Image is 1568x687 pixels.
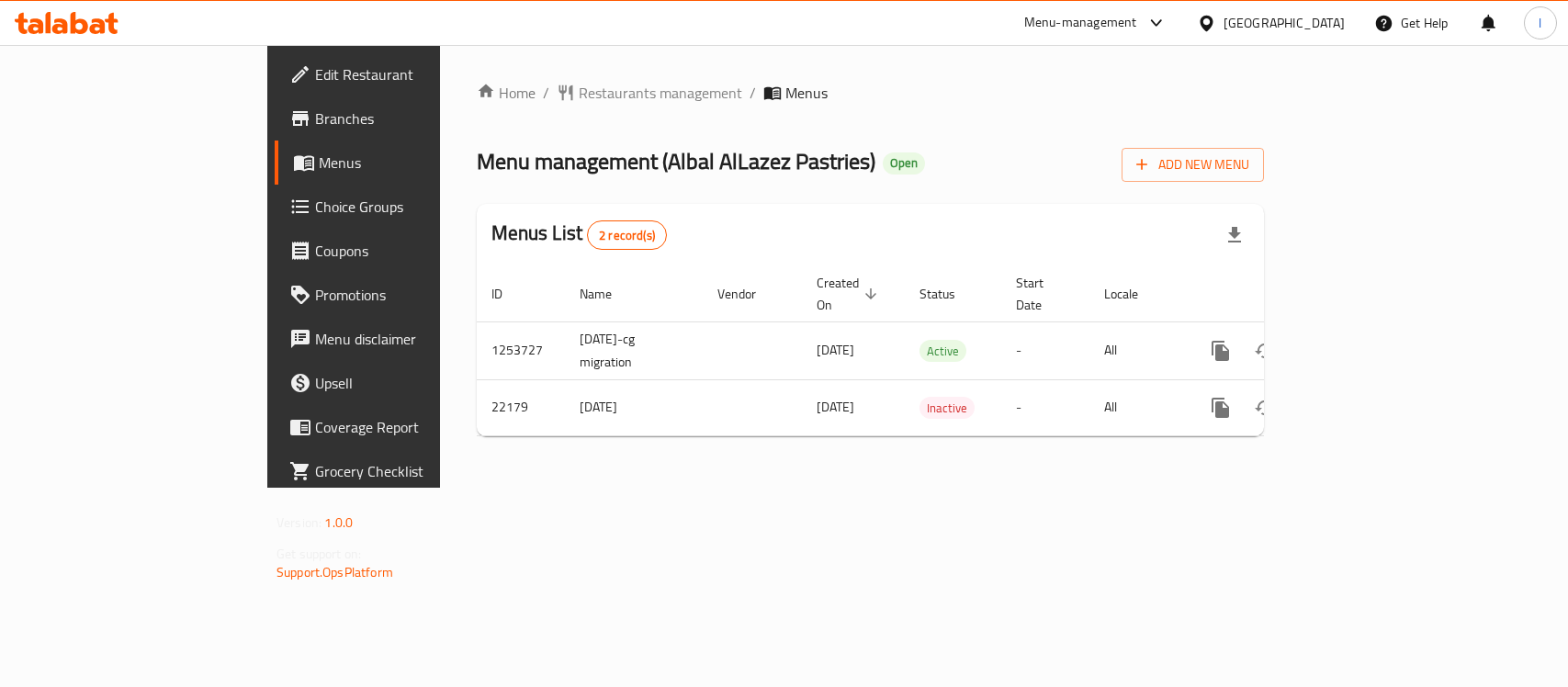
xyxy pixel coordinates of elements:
[785,82,828,104] span: Menus
[315,107,514,130] span: Branches
[543,82,549,104] li: /
[817,338,854,362] span: [DATE]
[275,185,529,229] a: Choice Groups
[276,542,361,566] span: Get support on:
[883,152,925,175] div: Open
[319,152,514,174] span: Menus
[315,416,514,438] span: Coverage Report
[1224,13,1345,33] div: [GEOGRAPHIC_DATA]
[276,560,393,584] a: Support.OpsPlatform
[275,52,529,96] a: Edit Restaurant
[1243,329,1287,373] button: Change Status
[1199,386,1243,430] button: more
[919,397,975,419] div: Inactive
[919,283,979,305] span: Status
[1089,379,1184,435] td: All
[1243,386,1287,430] button: Change Status
[1001,379,1089,435] td: -
[1016,272,1067,316] span: Start Date
[587,220,667,250] div: Total records count
[1104,283,1162,305] span: Locale
[324,511,353,535] span: 1.0.0
[315,284,514,306] span: Promotions
[275,405,529,449] a: Coverage Report
[750,82,756,104] li: /
[1213,213,1257,257] div: Export file
[1122,148,1264,182] button: Add New Menu
[276,511,321,535] span: Version:
[919,341,966,362] span: Active
[315,460,514,482] span: Grocery Checklist
[919,398,975,419] span: Inactive
[557,82,742,104] a: Restaurants management
[717,283,780,305] span: Vendor
[817,272,883,316] span: Created On
[580,283,636,305] span: Name
[565,321,703,379] td: [DATE]-cg migration
[919,340,966,362] div: Active
[315,63,514,85] span: Edit Restaurant
[315,328,514,350] span: Menu disclaimer
[477,266,1390,436] table: enhanced table
[275,317,529,361] a: Menu disclaimer
[315,196,514,218] span: Choice Groups
[477,82,1264,104] nav: breadcrumb
[1184,266,1390,322] th: Actions
[1024,12,1137,34] div: Menu-management
[1089,321,1184,379] td: All
[275,361,529,405] a: Upsell
[1199,329,1243,373] button: more
[477,141,875,182] span: Menu management ( Albal AlLazez Pastries )
[315,372,514,394] span: Upsell
[491,220,667,250] h2: Menus List
[1001,321,1089,379] td: -
[817,395,854,419] span: [DATE]
[275,449,529,493] a: Grocery Checklist
[315,240,514,262] span: Coupons
[883,155,925,171] span: Open
[1539,13,1541,33] span: l
[275,141,529,185] a: Menus
[588,227,666,244] span: 2 record(s)
[275,96,529,141] a: Branches
[565,379,703,435] td: [DATE]
[579,82,742,104] span: Restaurants management
[1136,153,1249,176] span: Add New Menu
[491,283,526,305] span: ID
[275,229,529,273] a: Coupons
[275,273,529,317] a: Promotions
